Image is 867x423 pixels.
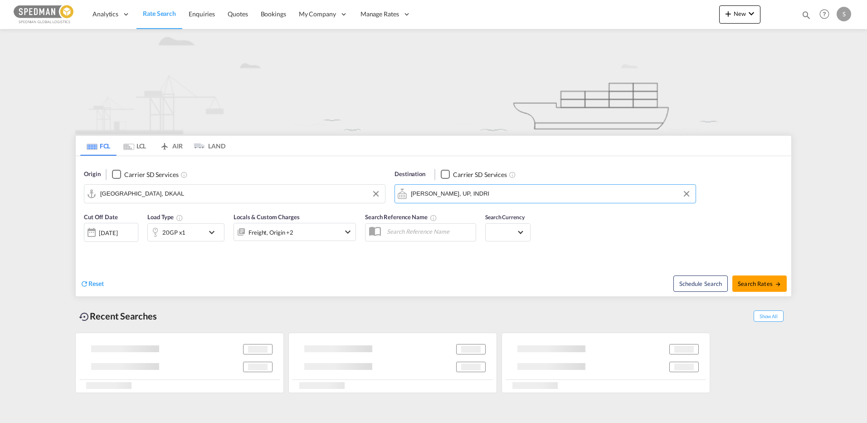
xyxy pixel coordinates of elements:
md-pagination-wrapper: Use the left and right arrow keys to navigate between tabs [80,136,225,156]
span: Load Type [147,213,183,221]
span: My Company [299,10,336,19]
md-select: Select Currency [490,226,526,239]
md-icon: Select multiple loads to view rates [176,214,183,221]
div: S [837,7,851,21]
div: Recent Searches [75,306,161,326]
md-icon: icon-plus 400-fg [723,8,734,19]
md-checkbox: Checkbox No Ink [441,170,507,179]
span: Manage Rates [360,10,399,19]
md-tab-item: LAND [189,136,225,156]
md-icon: icon-chevron-down [342,226,353,237]
md-icon: Unchecked: Search for CY (Container Yard) services for all selected carriers.Checked : Search for... [509,171,516,178]
md-icon: icon-airplane [159,141,170,148]
div: Freight Origin Destination Dock Stuffing [248,226,293,239]
span: Destination [395,170,425,179]
span: Bookings [261,10,286,18]
div: Freight Origin Destination Dock Stuffingicon-chevron-down [234,223,356,241]
div: icon-refreshReset [80,279,104,289]
div: [DATE] [84,223,138,242]
button: Clear Input [369,187,383,201]
div: Carrier SD Services [124,170,178,179]
md-icon: icon-chevron-down [746,8,757,19]
md-tab-item: LCL [117,136,153,156]
button: Note: By default Schedule search will only considerorigin ports, destination ports and cut off da... [673,275,728,292]
span: Enquiries [189,10,215,18]
md-icon: Your search will be saved by the below given name [430,214,437,221]
span: Show All [754,310,784,322]
span: Analytics [93,10,118,19]
div: Help [817,6,837,23]
md-tab-item: FCL [80,136,117,156]
span: New [723,10,757,17]
div: 20GP x1icon-chevron-down [147,223,224,241]
span: Origin [84,170,100,179]
md-input-container: Dadri, UP, INDRI [395,185,696,203]
span: Reset [88,280,104,287]
img: c12ca350ff1b11efb6b291369744d907.png [14,4,75,25]
div: 20GP x1 [162,226,185,239]
span: Rate Search [143,10,176,17]
md-icon: icon-chevron-down [206,227,222,238]
div: Origin Checkbox No InkUnchecked: Search for CY (Container Yard) services for all selected carrier... [76,156,791,296]
span: Quotes [228,10,248,18]
md-icon: Unchecked: Search for CY (Container Yard) services for all selected carriers.Checked : Search for... [180,171,188,178]
div: [DATE] [99,229,117,237]
md-input-container: Aalborg, DKAAL [84,185,385,203]
button: Search Ratesicon-arrow-right [732,275,787,292]
md-checkbox: Checkbox No Ink [112,170,178,179]
span: Search Rates [738,280,781,287]
input: Search Reference Name [382,225,476,238]
md-icon: icon-backup-restore [79,311,90,322]
div: icon-magnify [801,10,811,24]
input: Search by Port [100,187,380,201]
span: Search Reference Name [365,213,437,221]
md-icon: icon-refresh [80,280,88,288]
div: Carrier SD Services [453,170,507,179]
span: Search Currency [485,214,525,221]
button: Clear Input [680,187,693,201]
md-tab-item: AIR [153,136,189,156]
span: Help [817,6,832,22]
span: Locals & Custom Charges [234,213,300,221]
span: Cut Off Date [84,213,118,221]
md-icon: icon-magnify [801,10,811,20]
img: new-FCL.png [75,29,792,134]
input: Search by Port [411,187,691,201]
button: icon-plus 400-fgNewicon-chevron-down [719,5,760,24]
md-datepicker: Select [84,241,91,253]
md-icon: icon-arrow-right [775,281,781,287]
